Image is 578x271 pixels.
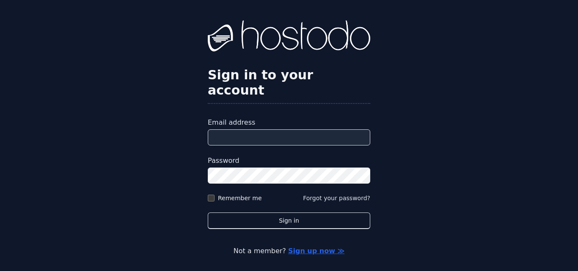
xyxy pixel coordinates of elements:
label: Email address [208,117,370,128]
img: Hostodo [208,20,370,54]
p: Not a member? [41,246,537,256]
a: Sign up now ≫ [288,247,344,255]
h2: Sign in to your account [208,67,370,98]
button: Sign in [208,212,370,229]
label: Password [208,156,370,166]
label: Remember me [218,194,262,202]
button: Forgot your password? [303,194,370,202]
